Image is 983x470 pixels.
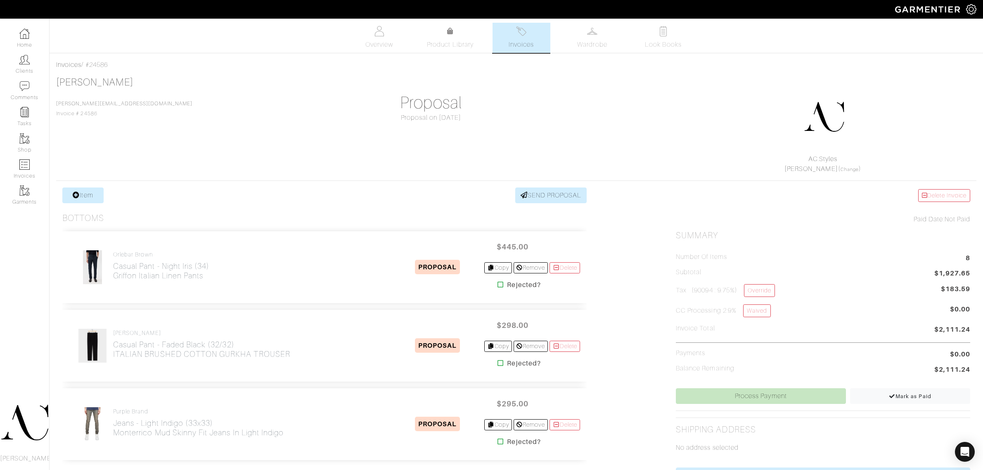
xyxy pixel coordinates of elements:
strong: Rejected? [507,280,540,290]
img: todo-9ac3debb85659649dc8f770b8b6100bb5dab4b48dedcbae339e5042a72dfd3cc.svg [658,26,668,36]
a: Product Library [422,26,479,50]
p: No address selected [676,443,970,453]
span: $2,111.24 [934,325,970,336]
img: garments-icon-b7da505a4dc4fd61783c78ac3ca0ef83fa9d6f193b1c9dc38574b1d14d53ca28.png [19,133,30,144]
a: Override [744,284,775,297]
h5: CC Processing 2.9% [676,304,771,317]
strong: Rejected? [507,437,540,447]
img: basicinfo-40fd8af6dae0f16599ec9e87c0ef1c0a1fdea2edbe929e3d69a839185d80c458.svg [374,26,384,36]
a: Wardrobe [564,23,621,53]
a: Copy [484,341,512,352]
div: Proposal on [DATE] [284,113,578,123]
img: gear-icon-white-bd11855cb880d31180b6d7d6211b90ccbf57a29d726f0c71d8c61bd08dd39cc2.png [966,4,976,14]
a: Invoices [56,61,81,69]
h5: Balance Remaining [676,365,734,373]
span: $295.00 [488,395,537,413]
h2: Summary [676,230,970,241]
a: Delete [550,419,580,430]
a: Delete Invoice [918,189,970,202]
a: Mark as Paid [850,388,970,404]
strong: Rejected? [507,358,540,368]
img: GdGHMRXuZ61vHKVVrEEpgq2M [78,328,107,363]
img: wardrobe-487a4870c1b7c33e795ec22d11cfc2ed9d08956e64fb3008fe2437562e282088.svg [587,26,597,36]
span: Look Books [645,40,682,50]
span: $1,927.65 [934,268,970,280]
h4: Orlebar Brown [113,251,209,258]
h2: Casual Pant - Faded Black (32/32) ITALIAN BRUSHED COTTON GURKHA TROUSER [113,340,290,359]
img: orders-27d20c2124de7fd6de4e0e44c1d41de31381a507db9b33961299e4e07d508b8c.svg [516,26,526,36]
span: $445.00 [488,238,537,256]
a: Process Payment [676,388,846,404]
h4: [PERSON_NAME] [113,330,290,337]
h1: Proposal [284,93,578,113]
h5: Payments [676,349,705,357]
h4: Purple Brand [113,408,284,415]
a: AC.Styles [808,155,837,163]
img: DupYt8CPKc6sZyAt3svX5Z74.png [803,96,845,138]
h5: Subtotal [676,268,701,276]
a: Overview [351,23,408,53]
a: Invoices [493,23,550,53]
a: Delete [550,262,580,273]
span: Mark as Paid [889,393,931,399]
h5: Tax (90094 : 9.75%) [676,284,775,297]
span: PROPOSAL [415,417,460,431]
span: Overview [365,40,393,50]
a: Item [62,188,104,203]
span: $0.00 [950,349,970,359]
span: PROPOSAL [415,260,460,274]
a: Copy [484,262,512,273]
img: reminder-icon-8004d30b9f0a5d33ae49ab947aed9ed385cf756f9e5892f1edd6e32f2345188e.png [19,107,30,117]
a: SEND PROPOSAL [515,188,587,203]
h2: Casual Pant - Night Iris (34) Griffon Italian Linen Pants [113,261,209,280]
a: Change [841,167,859,172]
span: Wardrobe [577,40,607,50]
div: Not Paid [676,214,970,224]
a: [PERSON_NAME] [56,77,133,88]
h3: Bottoms [62,213,104,223]
span: $183.59 [941,284,970,294]
div: / #24586 [56,60,976,70]
span: Product Library [427,40,474,50]
span: Paid Date: [914,216,945,223]
span: $298.00 [488,316,537,334]
img: Lumgncd4Hx6iEQAwZv3K1h53 [78,407,107,442]
img: garments-icon-b7da505a4dc4fd61783c78ac3ca0ef83fa9d6f193b1c9dc38574b1d14d53ca28.png [19,185,30,196]
a: Orlebar Brown Casual Pant - Night Iris (34)Griffon Italian Linen Pants [113,251,209,280]
a: Purple Brand Jeans - Light Indigo (33x33)Monterrico Mud Skinny Fit Jeans in Light Indigo [113,408,284,437]
a: [PERSON_NAME][EMAIL_ADDRESS][DOMAIN_NAME] [56,101,192,107]
img: dashboard-icon-dbcd8f5a0b271acd01030246c82b418ddd0df26cd7fceb0bd07c9910d44c42f6.png [19,28,30,39]
h5: Number of Items [676,253,727,261]
a: Look Books [635,23,692,53]
h5: Invoice Total [676,325,715,332]
span: PROPOSAL [415,338,460,353]
img: 9FixMmFYT4h1uA2mfqnHZ4i8 [83,250,102,285]
span: Invoices [509,40,534,50]
img: garmentier-logo-header-white-b43fb05a5012e4ada735d5af1a66efaba907eab6374d6393d1fbf88cb4ef424d.png [891,2,966,17]
img: clients-icon-6bae9207a08558b7cb47a8932f037763ab4055f8c8b6bfacd5dc20c3e0201464.png [19,55,30,65]
span: 8 [966,253,970,264]
img: orders-icon-0abe47150d42831381b5fb84f609e132dff9fe21cb692f30cb5eec754e2cba89.png [19,159,30,170]
a: [PERSON_NAME] [784,165,838,173]
div: ( ) [679,154,966,174]
h2: Jeans - Light Indigo (33x33) Monterrico Mud Skinny Fit Jeans in Light Indigo [113,418,284,437]
a: Remove [514,341,548,352]
a: Waived [743,304,771,317]
h2: Shipping Address [676,425,756,435]
a: [PERSON_NAME] Casual Pant - Faded Black (32/32)ITALIAN BRUSHED COTTON GURKHA TROUSER [113,330,290,359]
img: comment-icon-a0a6a9ef722e966f86d9cbdc48e553b5cf19dbc54f86b18d962a5391bc8f6eb6.png [19,81,30,91]
a: Remove [514,262,548,273]
span: $0.00 [950,304,970,320]
a: Remove [514,419,548,430]
div: Open Intercom Messenger [955,442,975,462]
span: Invoice # 24586 [56,101,192,116]
span: $2,111.24 [934,365,970,376]
a: Copy [484,419,512,430]
a: Delete [550,341,580,352]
